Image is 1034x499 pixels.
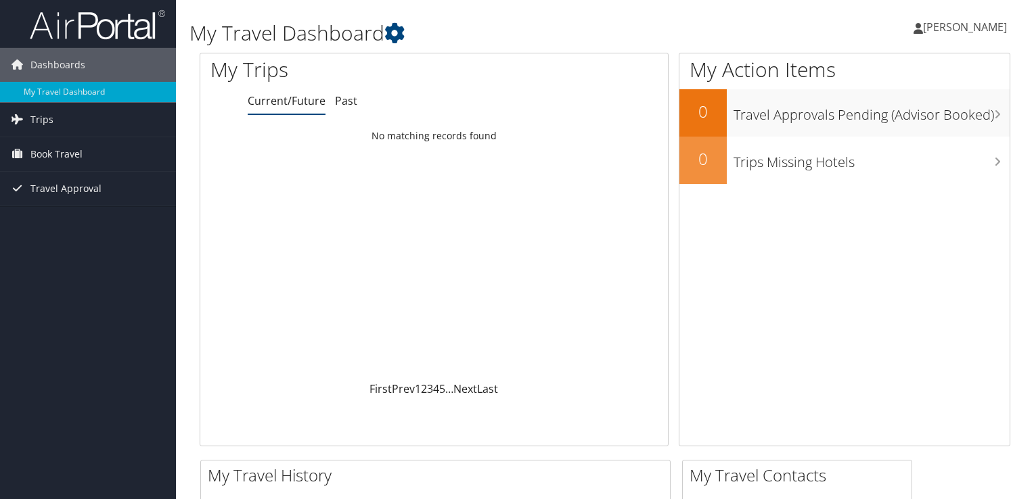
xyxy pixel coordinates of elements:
[421,381,427,396] a: 2
[427,381,433,396] a: 3
[679,100,727,123] h2: 0
[679,147,727,170] h2: 0
[415,381,421,396] a: 1
[679,89,1010,137] a: 0Travel Approvals Pending (Advisor Booked)
[30,9,165,41] img: airportal-logo.png
[445,381,453,396] span: …
[30,48,85,82] span: Dashboards
[392,381,415,396] a: Prev
[335,93,357,108] a: Past
[30,137,83,171] span: Book Travel
[210,55,463,84] h1: My Trips
[200,124,668,148] td: No matching records found
[189,19,744,47] h1: My Travel Dashboard
[369,381,392,396] a: First
[30,172,102,206] span: Travel Approval
[439,381,445,396] a: 5
[679,137,1010,184] a: 0Trips Missing Hotels
[30,103,53,137] span: Trips
[208,464,670,487] h2: My Travel History
[914,7,1020,47] a: [PERSON_NAME]
[453,381,477,396] a: Next
[923,20,1007,34] span: [PERSON_NAME]
[248,93,325,108] a: Current/Future
[433,381,439,396] a: 4
[679,55,1010,84] h1: My Action Items
[690,464,912,487] h2: My Travel Contacts
[734,99,1010,124] h3: Travel Approvals Pending (Advisor Booked)
[477,381,498,396] a: Last
[734,146,1010,172] h3: Trips Missing Hotels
